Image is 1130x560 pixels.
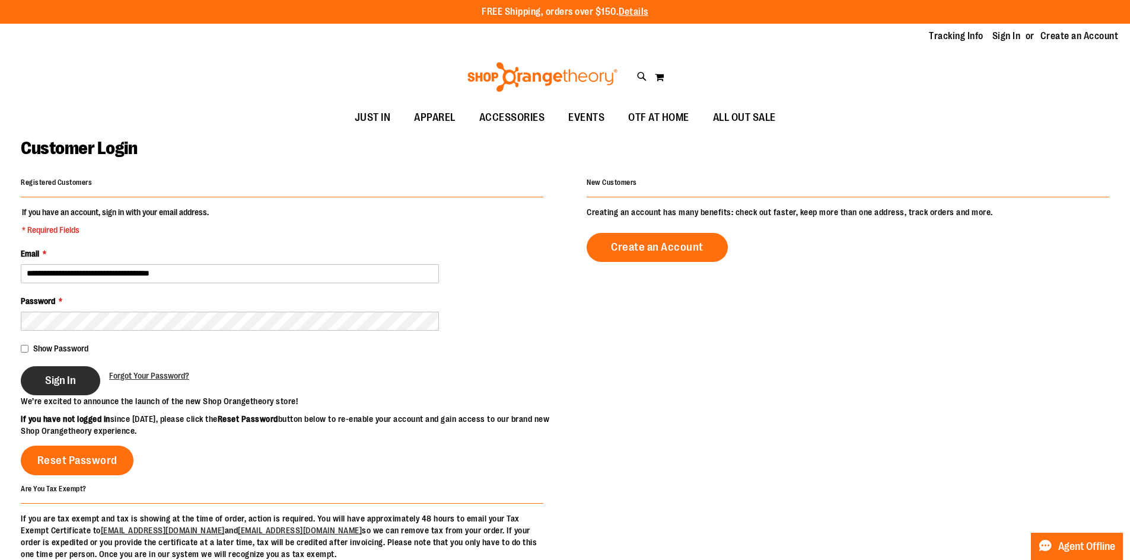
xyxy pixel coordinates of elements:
span: Reset Password [37,454,117,467]
p: We’re excited to announce the launch of the new Shop Orangetheory store! [21,395,565,407]
strong: If you have not logged in [21,414,110,424]
span: Agent Offline [1058,541,1115,552]
p: If you are tax exempt and tax is showing at the time of order, action is required. You will have ... [21,513,543,560]
a: [EMAIL_ADDRESS][DOMAIN_NAME] [238,526,362,535]
a: Details [619,7,648,17]
a: Reset Password [21,446,133,475]
span: Show Password [33,344,88,353]
span: Password [21,296,55,306]
a: [EMAIL_ADDRESS][DOMAIN_NAME] [101,526,225,535]
span: Email [21,249,39,258]
span: ACCESSORIES [479,104,545,131]
legend: If you have an account, sign in with your email address. [21,206,210,236]
span: Forgot Your Password? [109,371,189,380]
span: EVENTS [568,104,604,131]
button: Sign In [21,366,100,395]
button: Agent Offline [1031,533,1123,560]
a: Create an Account [1040,30,1119,43]
span: APPAREL [414,104,456,131]
a: Forgot Your Password? [109,370,189,382]
a: Sign In [992,30,1021,43]
p: Creating an account has many benefits: check out faster, keep more than one address, track orders... [587,206,1109,218]
span: * Required Fields [22,224,209,236]
strong: Registered Customers [21,178,92,187]
strong: Are You Tax Exempt? [21,484,87,492]
img: Shop Orangetheory [466,62,619,92]
span: Customer Login [21,138,137,158]
span: Sign In [45,374,76,387]
span: OTF AT HOME [628,104,689,131]
span: JUST IN [355,104,391,131]
span: Create an Account [611,241,704,254]
p: FREE Shipping, orders over $150. [482,5,648,19]
span: ALL OUT SALE [713,104,776,131]
strong: Reset Password [218,414,278,424]
p: since [DATE], please click the button below to re-enable your account and gain access to our bran... [21,413,565,437]
strong: New Customers [587,178,637,187]
a: Tracking Info [929,30,983,43]
a: Create an Account [587,233,728,262]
